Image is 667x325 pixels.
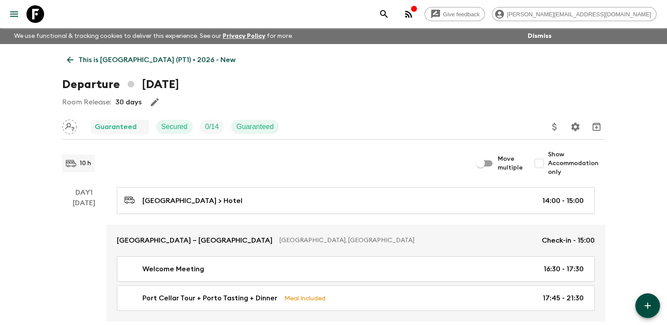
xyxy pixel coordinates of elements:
[73,198,95,321] div: [DATE]
[62,97,111,107] p: Room Release:
[117,256,595,282] a: Welcome Meeting16:30 - 17:30
[566,118,584,136] button: Settings
[279,236,535,245] p: [GEOGRAPHIC_DATA], [GEOGRAPHIC_DATA]
[236,122,274,132] p: Guaranteed
[425,7,485,21] a: Give feedback
[117,235,272,246] p: [GEOGRAPHIC_DATA] – [GEOGRAPHIC_DATA]
[205,122,219,132] p: 0 / 14
[543,293,584,303] p: 17:45 - 21:30
[142,196,242,206] p: [GEOGRAPHIC_DATA] > Hotel
[588,118,605,136] button: Archive (Completed, Cancelled or Unsynced Departures only)
[525,30,554,42] button: Dismiss
[161,122,188,132] p: Secured
[142,293,277,303] p: Port Cellar Tour + Porto Tasting + Dinner
[116,97,142,107] p: 30 days
[502,11,656,18] span: [PERSON_NAME][EMAIL_ADDRESS][DOMAIN_NAME]
[223,33,265,39] a: Privacy Policy
[544,264,584,274] p: 16:30 - 17:30
[492,7,656,21] div: [PERSON_NAME][EMAIL_ADDRESS][DOMAIN_NAME]
[62,76,179,93] h1: Departure [DATE]
[62,51,240,69] a: This is [GEOGRAPHIC_DATA] (PT1) • 2026 - New
[284,293,325,303] p: Meal Included
[142,264,204,274] p: Welcome Meeting
[62,122,77,129] span: Assign pack leader
[11,28,297,44] p: We use functional & tracking cookies to deliver this experience. See our for more.
[375,5,393,23] button: search adventures
[542,196,584,206] p: 14:00 - 15:00
[78,55,235,65] p: This is [GEOGRAPHIC_DATA] (PT1) • 2026 - New
[117,187,595,214] a: [GEOGRAPHIC_DATA] > Hotel14:00 - 15:00
[438,11,484,18] span: Give feedback
[548,150,605,177] span: Show Accommodation only
[80,159,91,168] p: 10 h
[200,120,224,134] div: Trip Fill
[95,122,137,132] p: Guaranteed
[5,5,23,23] button: menu
[546,118,563,136] button: Update Price, Early Bird Discount and Costs
[62,187,106,198] p: Day 1
[156,120,193,134] div: Secured
[106,225,605,256] a: [GEOGRAPHIC_DATA] – [GEOGRAPHIC_DATA][GEOGRAPHIC_DATA], [GEOGRAPHIC_DATA]Check-in - 15:00
[542,235,595,246] p: Check-in - 15:00
[117,285,595,311] a: Port Cellar Tour + Porto Tasting + DinnerMeal Included17:45 - 21:30
[498,155,523,172] span: Move multiple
